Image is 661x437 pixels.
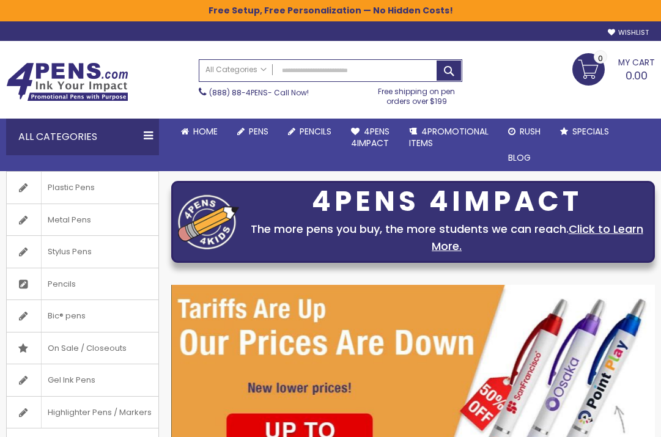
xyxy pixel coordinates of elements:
div: The more pens you buy, the more students we can reach. [245,221,648,255]
a: Plastic Pens [7,172,158,204]
a: Rush [498,119,550,145]
span: Blog [508,152,531,164]
span: 4PROMOTIONAL ITEMS [409,125,489,149]
a: Gel Ink Pens [7,364,158,396]
img: 4Pens Custom Pens and Promotional Products [6,62,128,101]
span: All Categories [205,65,267,75]
span: 0.00 [626,68,648,83]
span: Stylus Pens [41,236,98,268]
a: Pens [227,119,278,145]
span: Pencils [300,125,331,138]
span: Home [193,125,218,138]
div: Free shipping on pen orders over $199 [371,82,462,106]
span: Plastic Pens [41,172,101,204]
a: (888) 88-4PENS [209,87,268,98]
a: Home [171,119,227,145]
a: On Sale / Closeouts [7,332,158,364]
a: Specials [550,119,619,145]
a: 4Pens4impact [341,119,399,156]
a: Wishlist [608,28,649,37]
span: Metal Pens [41,204,97,236]
div: 4PENS 4IMPACT [245,189,648,215]
div: All Categories [6,119,159,155]
a: 0.00 0 [572,53,655,84]
span: Highlighter Pens / Markers [41,397,158,428]
a: Stylus Pens [7,236,158,268]
span: - Call Now! [209,87,309,98]
span: Pencils [41,268,82,300]
span: Pens [249,125,268,138]
span: Rush [520,125,541,138]
span: On Sale / Closeouts [41,332,133,364]
a: Pencils [278,119,341,145]
a: Blog [498,145,541,171]
a: 4PROMOTIONALITEMS [399,119,498,156]
span: 4Pens 4impact [351,125,390,149]
span: 0 [598,53,603,64]
img: four_pen_logo.png [178,194,239,250]
a: Metal Pens [7,204,158,236]
a: Bic® pens [7,300,158,332]
a: Highlighter Pens / Markers [7,397,158,428]
a: All Categories [199,60,273,80]
span: Specials [572,125,609,138]
span: Gel Ink Pens [41,364,102,396]
span: Bic® pens [41,300,92,332]
a: Pencils [7,268,158,300]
